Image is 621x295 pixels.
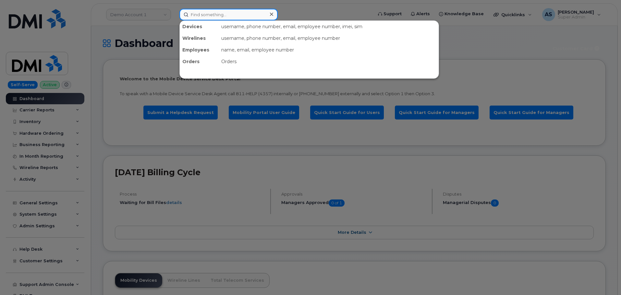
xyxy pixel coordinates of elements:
div: Orders [219,56,439,67]
div: Devices [180,21,219,32]
div: username, phone number, email, employee number [219,32,439,44]
div: Orders [180,56,219,67]
div: name, email, employee number [219,44,439,56]
div: username, phone number, email, employee number, imei, sim [219,21,439,32]
div: Employees [180,44,219,56]
div: Wirelines [180,32,219,44]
